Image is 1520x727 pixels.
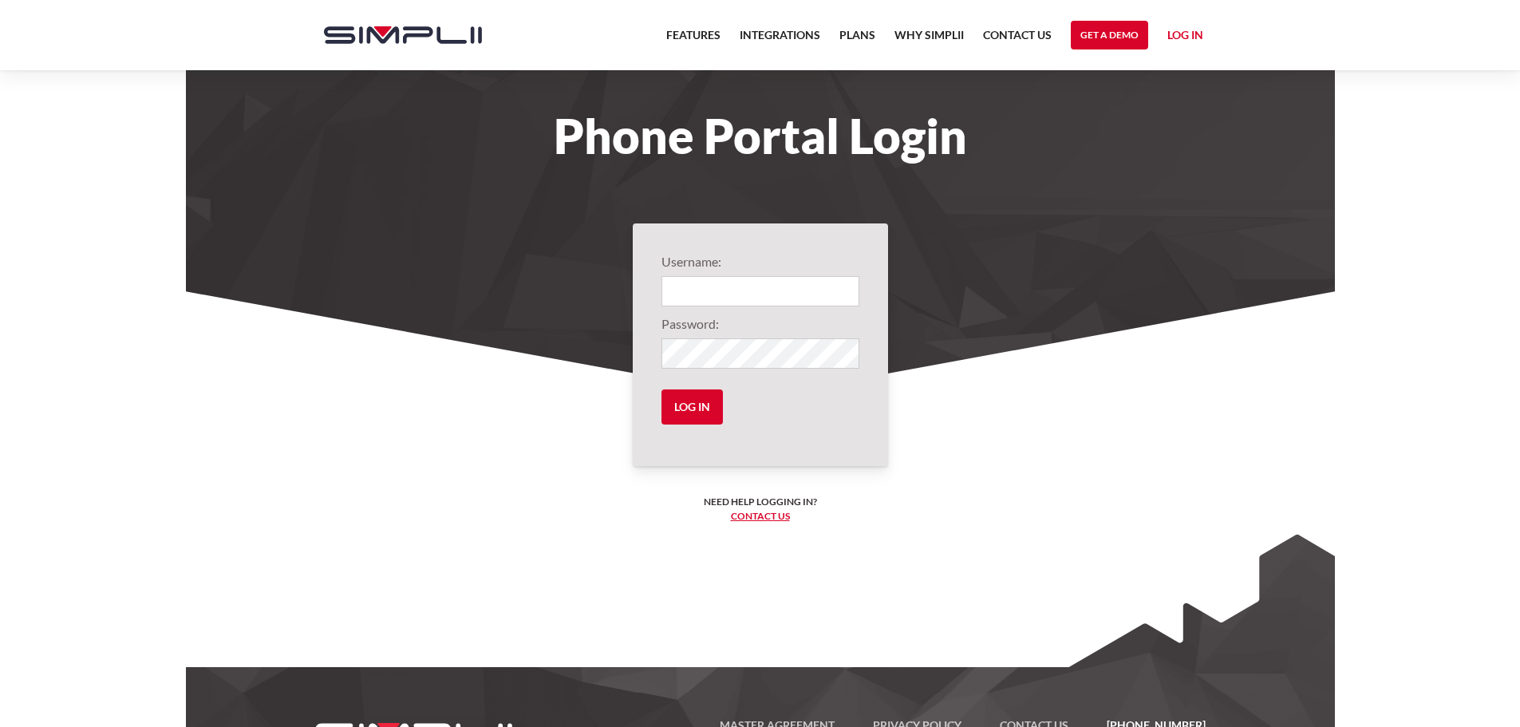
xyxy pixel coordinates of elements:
[661,252,859,271] label: Username:
[661,389,723,425] input: Log in
[983,26,1052,54] a: Contact US
[324,26,482,44] img: Simplii
[704,495,817,524] h6: Need help logging in? ‍
[308,118,1213,153] h1: Phone Portal Login
[661,252,859,437] form: Login
[1167,26,1203,49] a: Log in
[740,26,820,54] a: Integrations
[731,510,790,522] a: Contact us
[661,314,859,334] label: Password:
[839,26,875,54] a: Plans
[1071,21,1148,49] a: Get a Demo
[894,26,964,54] a: Why Simplii
[666,26,721,54] a: Features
